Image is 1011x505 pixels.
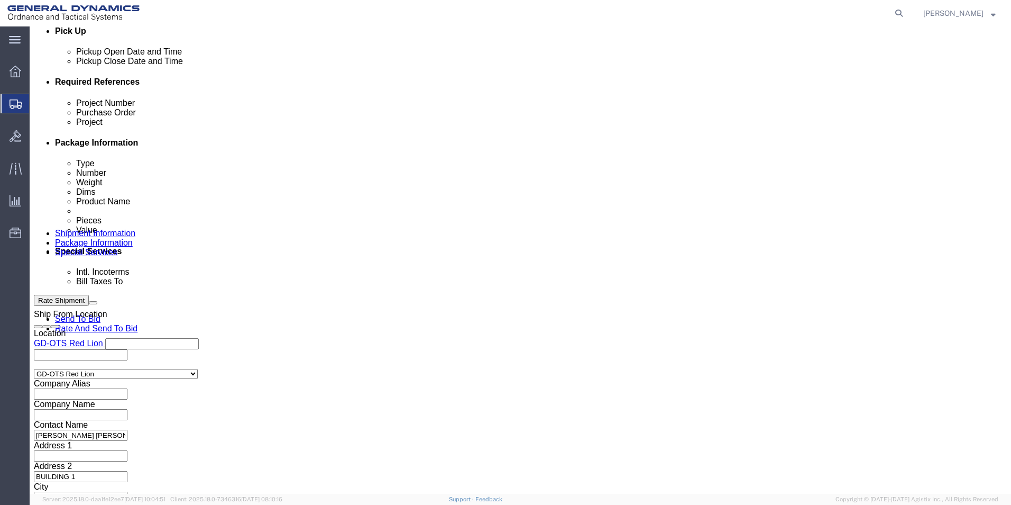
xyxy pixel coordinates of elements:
[7,5,140,21] img: logo
[923,7,984,19] span: Brenda Pagan
[170,496,282,502] span: Client: 2025.18.0-7346316
[241,496,282,502] span: [DATE] 08:10:16
[42,496,166,502] span: Server: 2025.18.0-daa1fe12ee7
[449,496,475,502] a: Support
[835,495,998,504] span: Copyright © [DATE]-[DATE] Agistix Inc., All Rights Reserved
[475,496,502,502] a: Feedback
[30,26,1011,494] iframe: FS Legacy Container
[124,496,166,502] span: [DATE] 10:04:51
[923,7,996,20] button: [PERSON_NAME]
